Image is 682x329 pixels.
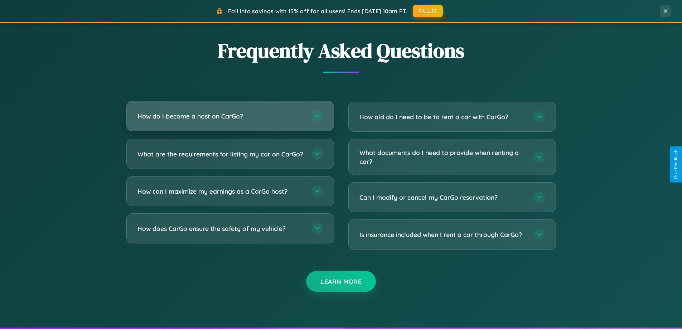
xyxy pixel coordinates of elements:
[359,112,526,121] h3: How old do I need to be to rent a car with CarGo?
[137,150,304,159] h3: What are the requirements for listing my car on CarGo?
[228,8,407,15] span: Fall into savings with 15% off for all users! Ends [DATE] 10am PT.
[137,112,304,121] h3: How do I become a host on CarGo?
[126,37,556,64] h2: Frequently Asked Questions
[673,150,678,179] div: Give Feedback
[413,5,443,17] button: FALL15
[359,148,526,166] h3: What documents do I need to provide when renting a car?
[359,193,526,202] h3: Can I modify or cancel my CarGo reservation?
[359,230,526,239] h3: Is insurance included when I rent a car through CarGo?
[137,187,304,196] h3: How can I maximize my earnings as a CarGo host?
[306,271,376,292] button: Learn More
[137,224,304,233] h3: How does CarGo ensure the safety of my vehicle?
